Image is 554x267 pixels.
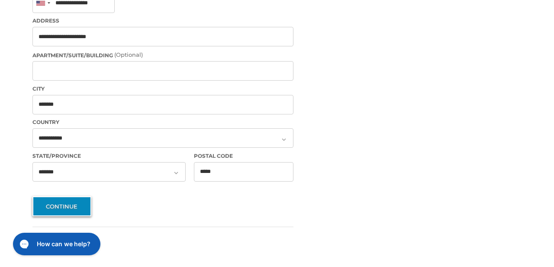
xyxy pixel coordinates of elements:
label: Country [32,118,293,126]
label: City [32,85,293,93]
label: Address [32,17,293,25]
label: State/Province [32,152,186,160]
button: Continue [32,196,91,216]
label: Apartment/Suite/Building [32,51,293,59]
iframe: Gorgias live chat messenger [9,230,103,258]
small: (Optional) [114,51,143,58]
label: Postal Code [194,152,293,160]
